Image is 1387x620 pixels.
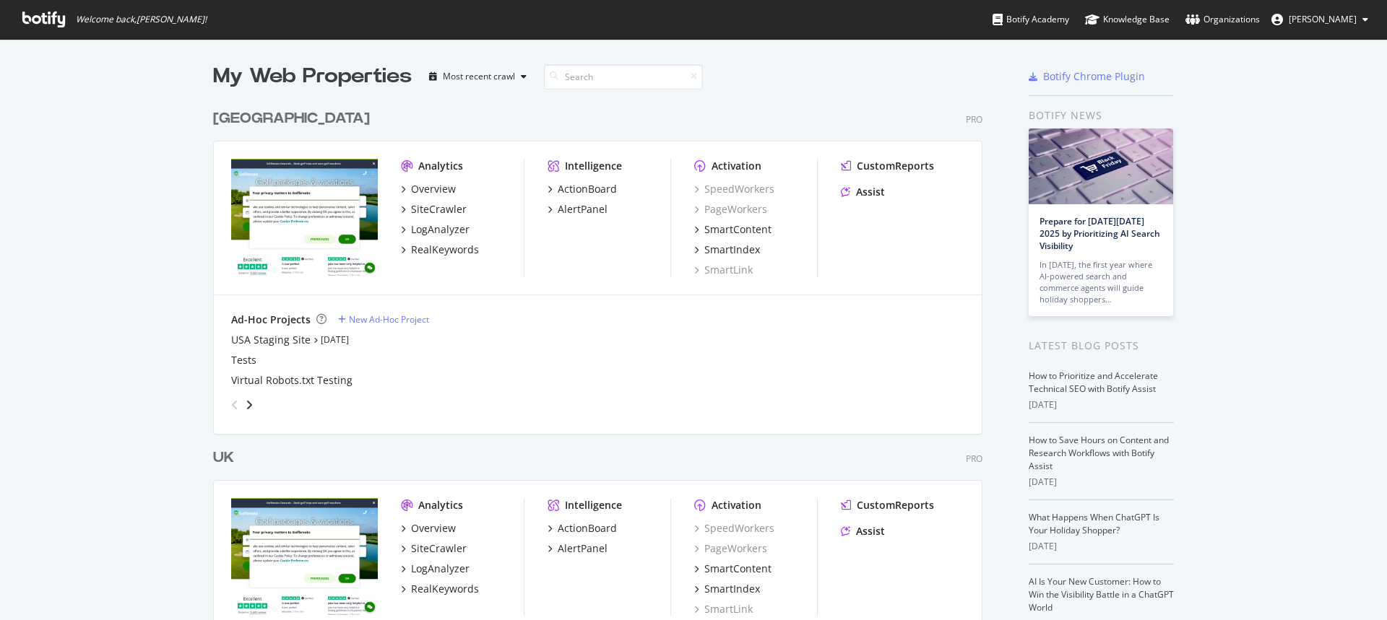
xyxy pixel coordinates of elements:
[401,222,470,237] a: LogAnalyzer
[1040,215,1160,252] a: Prepare for [DATE][DATE] 2025 by Prioritizing AI Search Visibility
[841,498,934,512] a: CustomReports
[857,159,934,173] div: CustomReports
[694,263,753,277] a: SmartLink
[321,333,349,346] a: [DATE]
[1029,128,1173,204] img: Prepare for Black Friday 2025 by Prioritizing AI Search Visibility
[1029,575,1174,614] a: AI Is Your New Customer: How to Win the Visibility Battle in a ChatGPT World
[558,202,608,217] div: AlertPanel
[401,243,479,257] a: RealKeywords
[231,333,311,347] a: USA Staging Site
[231,159,378,276] img: www.golfbreaks.com/en-us/
[244,398,254,412] div: angle-right
[694,202,767,217] a: PageWorkers
[704,562,772,576] div: SmartContent
[443,72,515,81] div: Most recent crawl
[966,453,982,465] div: Pro
[704,243,760,257] div: SmartIndex
[558,521,617,536] div: ActionBoard
[841,185,885,199] a: Assist
[1029,398,1174,411] div: [DATE]
[411,521,456,536] div: Overview
[712,498,761,512] div: Activation
[1029,540,1174,553] div: [DATE]
[1185,12,1260,27] div: Organizations
[856,524,885,538] div: Assist
[213,447,240,468] a: UK
[231,498,378,615] img: www.golfbreaks.com/en-gb/
[558,182,617,196] div: ActionBoard
[1029,370,1158,395] a: How to Prioritize and Accelerate Technical SEO with Botify Assist
[1040,259,1162,305] div: In [DATE], the first year where AI-powered search and commerce agents will guide holiday shoppers…
[704,582,760,596] div: SmartIndex
[565,498,622,512] div: Intelligence
[231,313,311,327] div: Ad-Hoc Projects
[418,498,463,512] div: Analytics
[1029,69,1145,84] a: Botify Chrome Plugin
[213,447,234,468] div: UK
[1289,13,1357,25] span: Tom Neale
[418,159,463,173] div: Analytics
[841,524,885,538] a: Assist
[694,182,774,196] a: SpeedWorkers
[694,243,760,257] a: SmartIndex
[694,521,774,536] a: SpeedWorkers
[423,65,532,88] button: Most recent crawl
[76,14,207,25] span: Welcome back, [PERSON_NAME] !
[966,113,982,126] div: Pro
[401,202,467,217] a: SiteCrawler
[1085,12,1170,27] div: Knowledge Base
[694,582,760,596] a: SmartIndex
[401,541,467,556] a: SiteCrawler
[213,62,412,91] div: My Web Properties
[694,541,767,556] a: PageWorkers
[548,521,617,536] a: ActionBoard
[1029,108,1174,123] div: Botify news
[558,541,608,556] div: AlertPanel
[1029,338,1174,354] div: Latest Blog Posts
[544,64,703,89] input: Search
[411,202,467,217] div: SiteCrawler
[213,108,370,129] div: [GEOGRAPHIC_DATA]
[231,373,353,388] a: Virtual Robots.txt Testing
[1029,511,1159,536] a: What Happens When ChatGPT Is Your Holiday Shopper?
[401,521,456,536] a: Overview
[694,562,772,576] a: SmartContent
[548,202,608,217] a: AlertPanel
[349,313,429,326] div: New Ad-Hoc Project
[857,498,934,512] div: CustomReports
[411,243,479,257] div: RealKeywords
[411,562,470,576] div: LogAnalyzer
[411,182,456,196] div: Overview
[993,12,1069,27] div: Botify Academy
[856,185,885,199] div: Assist
[401,582,479,596] a: RealKeywords
[548,182,617,196] a: ActionBoard
[694,222,772,237] a: SmartContent
[401,562,470,576] a: LogAnalyzer
[1043,69,1145,84] div: Botify Chrome Plugin
[1029,434,1169,472] a: How to Save Hours on Content and Research Workflows with Botify Assist
[712,159,761,173] div: Activation
[694,602,753,616] a: SmartLink
[401,182,456,196] a: Overview
[565,159,622,173] div: Intelligence
[1260,8,1380,31] button: [PERSON_NAME]
[411,582,479,596] div: RealKeywords
[411,222,470,237] div: LogAnalyzer
[548,541,608,556] a: AlertPanel
[213,108,376,129] a: [GEOGRAPHIC_DATA]
[411,541,467,556] div: SiteCrawler
[704,222,772,237] div: SmartContent
[225,393,244,416] div: angle-left
[1029,476,1174,489] div: [DATE]
[338,313,429,326] a: New Ad-Hoc Project
[231,353,256,367] a: Tests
